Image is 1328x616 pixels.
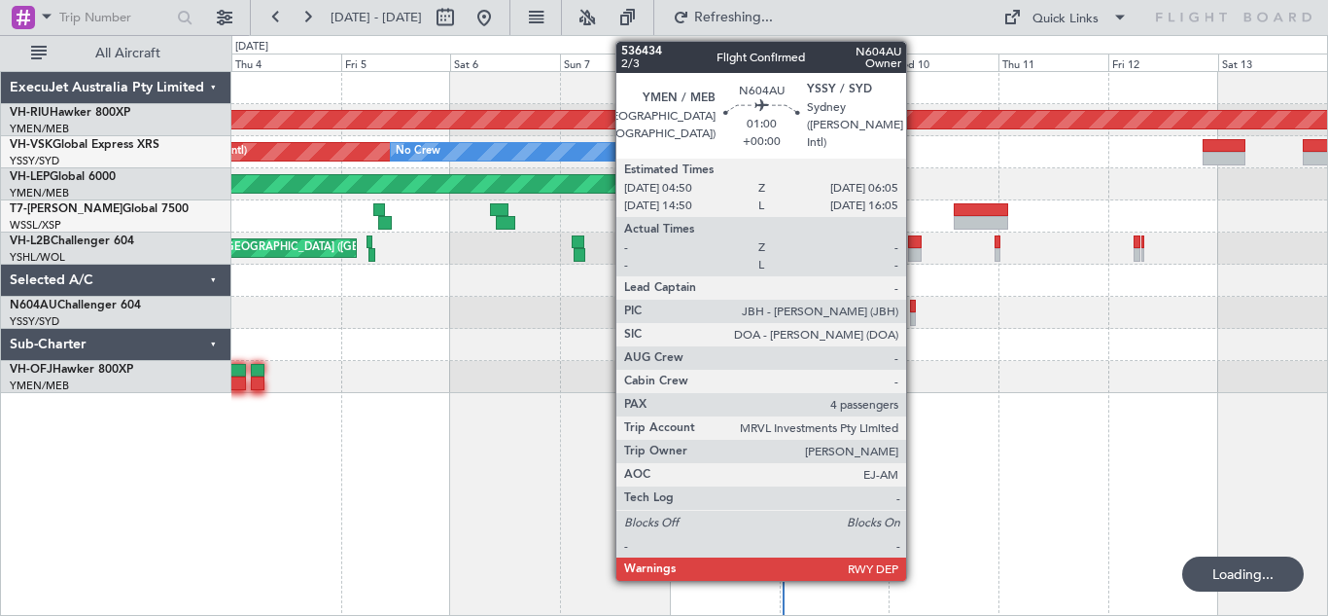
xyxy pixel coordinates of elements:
[10,203,122,215] span: T7-[PERSON_NAME]
[10,107,130,119] a: VH-RIUHawker 800XP
[560,54,670,71] div: Sun 7
[450,54,560,71] div: Sat 6
[1218,54,1328,71] div: Sat 13
[135,234,455,263] div: Unplanned Maint [GEOGRAPHIC_DATA] ([GEOGRAPHIC_DATA])
[10,122,69,136] a: YMEN/MEB
[10,250,65,265] a: YSHL/WOL
[10,300,57,311] span: N604AU
[994,2,1137,33] button: Quick Links
[10,139,52,151] span: VH-VSK
[889,54,998,71] div: Wed 10
[10,139,159,151] a: VH-VSKGlobal Express XRS
[59,3,171,32] input: Trip Number
[10,171,50,183] span: VH-LEP
[10,218,61,233] a: WSSL/XSP
[10,107,50,119] span: VH-RIU
[780,54,890,71] div: Tue 9
[10,379,69,393] a: YMEN/MEB
[10,186,69,200] a: YMEN/MEB
[998,54,1108,71] div: Thu 11
[341,54,451,71] div: Fri 5
[51,47,205,60] span: All Aircraft
[235,39,268,55] div: [DATE]
[693,11,775,24] span: Refreshing...
[10,236,51,247] span: VH-L2B
[10,314,59,329] a: YSSY/SYD
[10,203,189,215] a: T7-[PERSON_NAME]Global 7500
[10,300,141,311] a: N604AUChallenger 604
[10,364,52,376] span: VH-OFJ
[10,364,133,376] a: VH-OFJHawker 800XP
[1032,10,1099,29] div: Quick Links
[396,137,440,166] div: No Crew
[231,54,341,71] div: Thu 4
[1182,557,1304,592] div: Loading...
[331,9,422,26] span: [DATE] - [DATE]
[670,54,780,71] div: Mon 8
[10,154,59,168] a: YSSY/SYD
[10,171,116,183] a: VH-LEPGlobal 6000
[664,2,781,33] button: Refreshing...
[10,236,134,247] a: VH-L2BChallenger 604
[21,38,211,69] button: All Aircraft
[1108,54,1218,71] div: Fri 12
